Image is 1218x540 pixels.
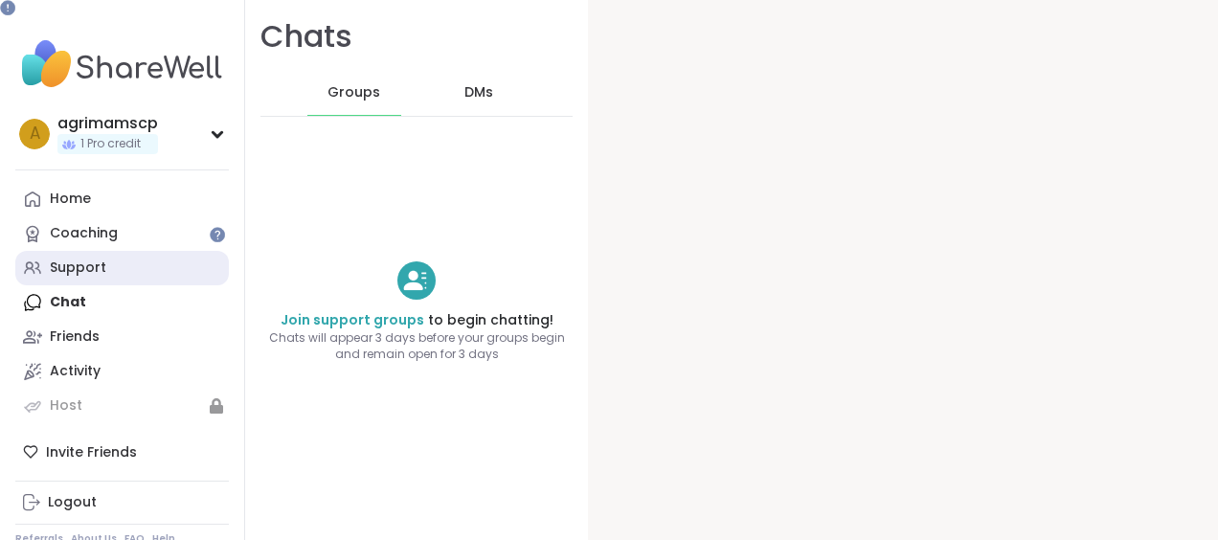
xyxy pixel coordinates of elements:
span: DMs [464,83,493,102]
div: Home [50,190,91,209]
a: Activity [15,354,229,389]
div: Logout [48,493,97,512]
div: Activity [50,362,101,381]
img: ShareWell Nav Logo [15,31,229,98]
h4: to begin chatting! [245,311,588,330]
iframe: Spotlight [210,227,225,242]
span: a [30,122,40,146]
div: Host [50,396,82,416]
div: Coaching [50,224,118,243]
div: Support [50,259,106,278]
div: Invite Friends [15,435,229,469]
a: Join support groups [281,310,424,329]
a: Logout [15,485,229,520]
a: Support [15,251,229,285]
span: Chats will appear 3 days before your groups begin and remain open for 3 days [245,330,588,363]
div: Friends [50,327,100,347]
span: 1 Pro credit [80,136,141,152]
a: Home [15,182,229,216]
h1: Chats [260,15,352,58]
div: agrimamscp [57,113,158,134]
a: Friends [15,320,229,354]
a: Coaching [15,216,229,251]
a: Host [15,389,229,423]
span: Groups [327,83,380,102]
